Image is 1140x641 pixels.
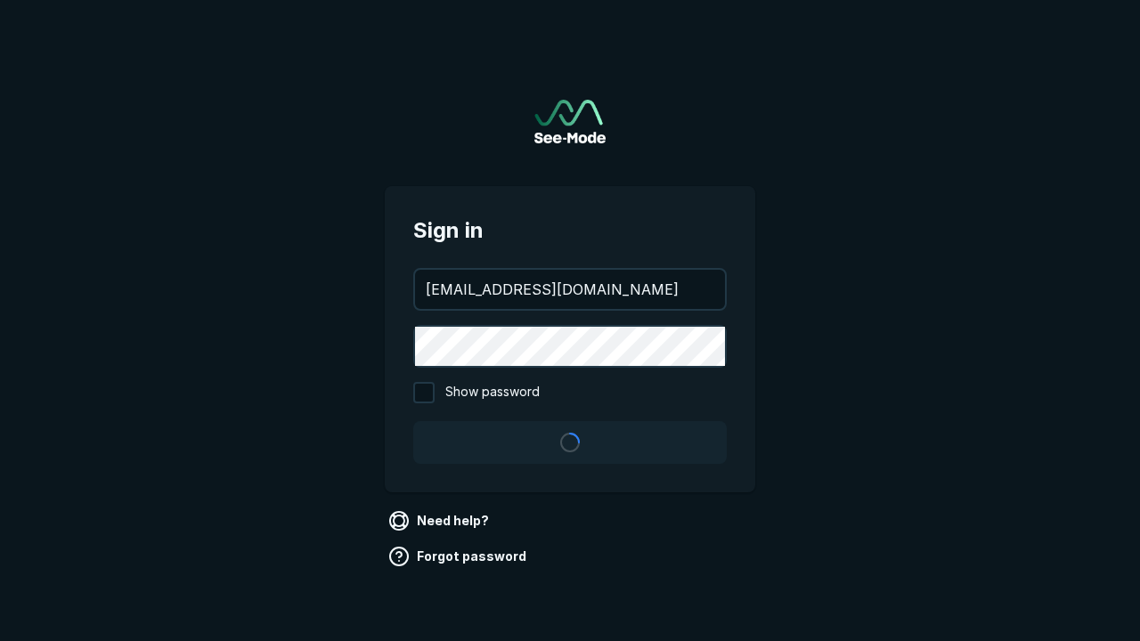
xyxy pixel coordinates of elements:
a: Go to sign in [534,100,606,143]
span: Show password [445,382,540,403]
a: Forgot password [385,542,533,571]
img: See-Mode Logo [534,100,606,143]
a: Need help? [385,507,496,535]
input: your@email.com [415,270,725,309]
span: Sign in [413,215,727,247]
